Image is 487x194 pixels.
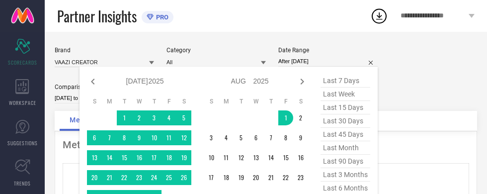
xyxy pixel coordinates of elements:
[219,150,234,165] td: Mon Aug 11 2025
[7,139,38,147] span: SUGGESTIONS
[278,150,293,165] td: Fri Aug 15 2025
[117,170,132,185] td: Tue Jul 22 2025
[248,150,263,165] td: Wed Aug 13 2025
[117,97,132,105] th: Tuesday
[162,170,176,185] td: Fri Jul 25 2025
[219,97,234,105] th: Monday
[219,130,234,145] td: Mon Aug 04 2025
[162,97,176,105] th: Friday
[278,97,293,105] th: Friday
[370,7,388,25] div: Open download list
[321,168,370,182] span: last 3 months
[278,56,378,67] input: Select date range
[293,130,308,145] td: Sat Aug 09 2025
[321,114,370,128] span: last 30 days
[293,97,308,105] th: Saturday
[117,130,132,145] td: Tue Jul 08 2025
[87,170,102,185] td: Sun Jul 20 2025
[102,97,117,105] th: Monday
[204,170,219,185] td: Sun Aug 17 2025
[176,130,191,145] td: Sat Jul 12 2025
[132,130,147,145] td: Wed Jul 09 2025
[248,130,263,145] td: Wed Aug 06 2025
[278,130,293,145] td: Fri Aug 08 2025
[293,110,308,125] td: Sat Aug 02 2025
[147,97,162,105] th: Thursday
[321,141,370,155] span: last month
[162,130,176,145] td: Fri Jul 11 2025
[176,150,191,165] td: Sat Jul 19 2025
[296,76,308,88] div: Next month
[147,170,162,185] td: Thu Jul 24 2025
[166,47,266,54] div: Category
[57,6,137,26] span: Partner Insights
[154,13,168,21] span: PRO
[102,170,117,185] td: Mon Jul 21 2025
[63,139,469,151] div: Metrics
[293,150,308,165] td: Sat Aug 16 2025
[87,150,102,165] td: Sun Jul 13 2025
[102,150,117,165] td: Mon Jul 14 2025
[321,128,370,141] span: last 45 days
[234,130,248,145] td: Tue Aug 05 2025
[117,150,132,165] td: Tue Jul 15 2025
[132,150,147,165] td: Wed Jul 16 2025
[55,47,154,54] div: Brand
[263,130,278,145] td: Thu Aug 07 2025
[132,170,147,185] td: Wed Jul 23 2025
[102,130,117,145] td: Mon Jul 07 2025
[278,47,378,54] div: Date Range
[87,76,99,88] div: Previous month
[321,101,370,114] span: last 15 days
[234,170,248,185] td: Tue Aug 19 2025
[14,180,31,187] span: TRENDS
[55,93,154,103] input: Select comparison period
[117,110,132,125] td: Tue Jul 01 2025
[9,99,36,106] span: WORKSPACE
[55,84,154,91] div: Comparison Period
[147,110,162,125] td: Thu Jul 03 2025
[8,59,37,66] span: SCORECARDS
[234,97,248,105] th: Tuesday
[321,88,370,101] span: last week
[176,110,191,125] td: Sat Jul 05 2025
[70,116,97,124] span: Metrics
[278,170,293,185] td: Fri Aug 22 2025
[87,97,102,105] th: Sunday
[204,150,219,165] td: Sun Aug 10 2025
[321,155,370,168] span: last 90 days
[248,97,263,105] th: Wednesday
[204,97,219,105] th: Sunday
[162,150,176,165] td: Fri Jul 18 2025
[204,130,219,145] td: Sun Aug 03 2025
[132,110,147,125] td: Wed Jul 02 2025
[176,170,191,185] td: Sat Jul 26 2025
[293,170,308,185] td: Sat Aug 23 2025
[219,170,234,185] td: Mon Aug 18 2025
[263,170,278,185] td: Thu Aug 21 2025
[234,150,248,165] td: Tue Aug 12 2025
[278,110,293,125] td: Fri Aug 01 2025
[162,110,176,125] td: Fri Jul 04 2025
[321,74,370,88] span: last 7 days
[248,170,263,185] td: Wed Aug 20 2025
[263,97,278,105] th: Thursday
[147,130,162,145] td: Thu Jul 10 2025
[132,97,147,105] th: Wednesday
[176,97,191,105] th: Saturday
[87,130,102,145] td: Sun Jul 06 2025
[147,150,162,165] td: Thu Jul 17 2025
[263,150,278,165] td: Thu Aug 14 2025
